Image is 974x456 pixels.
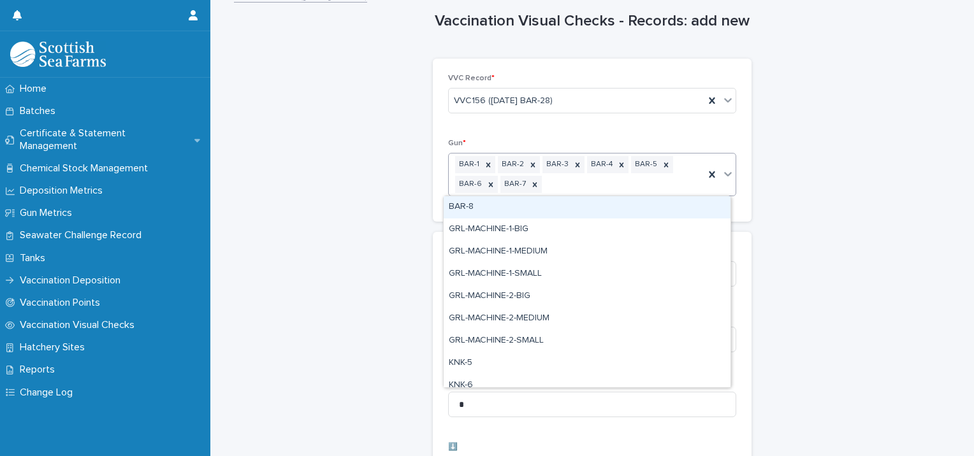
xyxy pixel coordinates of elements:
span: VVC Record [448,75,495,82]
div: BAR-1 [455,156,481,173]
p: Gun Metrics [15,207,82,219]
p: Vaccination Points [15,297,110,309]
div: BAR-3 [542,156,571,173]
p: Change Log [15,387,83,399]
div: BAR-6 [455,176,484,193]
p: Hatchery Sites [15,341,95,353]
div: BAR-5 [631,156,659,173]
span: ⬇️ [448,443,458,451]
p: Vaccination Deposition [15,274,131,287]
p: Deposition Metrics [15,185,113,197]
h1: Vaccination Visual Checks - Records: add new [433,12,752,31]
div: BAR-2 [498,156,526,173]
div: GRL-MACHINE-2-SMALL [444,330,730,352]
p: Home [15,83,57,95]
div: BAR-7 [500,176,528,193]
p: Certificate & Statement Management [15,127,194,152]
p: Reports [15,364,65,376]
p: Tanks [15,252,55,264]
div: GRL-MACHINE-1-BIG [444,218,730,241]
p: Chemical Stock Management [15,162,158,175]
p: Batches [15,105,66,117]
p: Vaccination Visual Checks [15,319,145,331]
div: GRL-MACHINE-1-MEDIUM [444,241,730,263]
div: GRL-MACHINE-2-MEDIUM [444,308,730,330]
div: BAR-4 [587,156,614,173]
span: VVC156 ([DATE] BAR-28) [454,94,553,108]
span: Gun [448,139,466,147]
div: KNK-5 [444,352,730,374]
p: Seawater Challenge Record [15,229,152,241]
img: uOABhIYSsOPhGJQdTwEw [10,41,106,67]
div: GRL-MACHINE-1-SMALL [444,263,730,285]
div: GRL-MACHINE-2-BIG [444,285,730,308]
div: BAR-8 [444,196,730,218]
div: KNK-6 [444,374,730,397]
